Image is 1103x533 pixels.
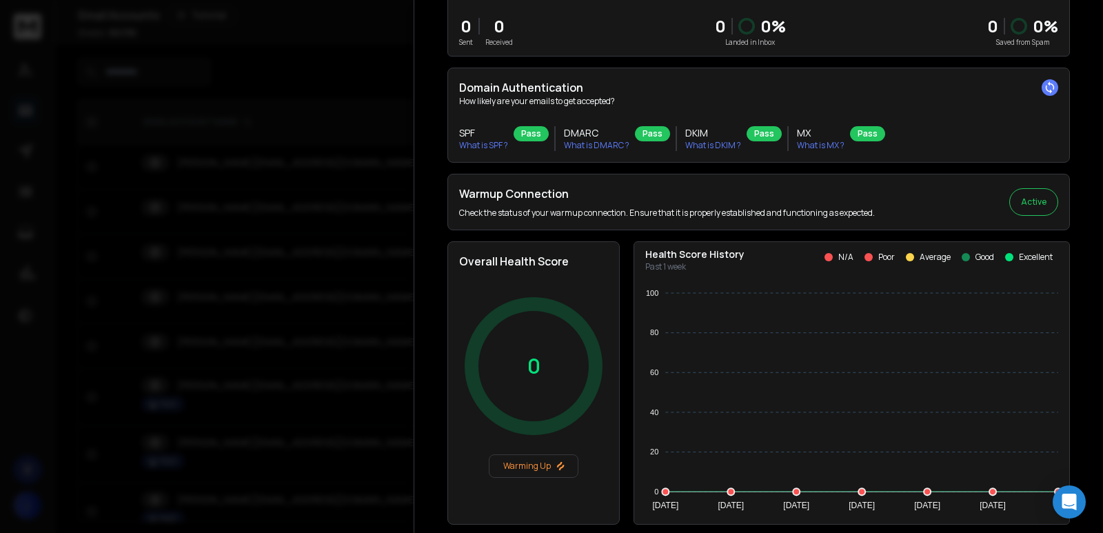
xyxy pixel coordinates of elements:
[459,15,473,37] p: 0
[849,501,875,510] tspan: [DATE]
[635,126,670,141] div: Pass
[685,140,741,151] p: What is DKIM ?
[564,140,629,151] p: What is DMARC ?
[650,368,658,376] tspan: 60
[715,37,786,48] p: Landed in Inbox
[514,126,549,141] div: Pass
[459,140,508,151] p: What is SPF ?
[850,126,885,141] div: Pass
[654,487,658,496] tspan: 0
[685,126,741,140] h3: DKIM
[920,252,951,263] p: Average
[715,15,726,37] p: 0
[1033,15,1058,37] p: 0 %
[878,252,895,263] p: Poor
[650,447,658,456] tspan: 20
[459,37,473,48] p: Sent
[1009,188,1058,216] button: Active
[760,15,786,37] p: 0 %
[980,501,1006,510] tspan: [DATE]
[975,252,994,263] p: Good
[1053,485,1086,519] div: Open Intercom Messenger
[459,126,508,140] h3: SPF
[645,248,745,261] p: Health Score History
[564,126,629,140] h3: DMARC
[495,461,572,472] p: Warming Up
[485,15,513,37] p: 0
[485,37,513,48] p: Received
[459,253,608,270] h2: Overall Health Score
[459,185,875,202] h2: Warmup Connection
[527,354,540,379] p: 0
[459,208,875,219] p: Check the status of your warmup connection. Ensure that it is properly established and functionin...
[459,96,1058,107] p: How likely are your emails to get accepted?
[747,126,782,141] div: Pass
[797,140,844,151] p: What is MX ?
[652,501,678,510] tspan: [DATE]
[914,501,940,510] tspan: [DATE]
[650,408,658,416] tspan: 40
[650,328,658,336] tspan: 80
[1019,252,1053,263] p: Excellent
[718,501,744,510] tspan: [DATE]
[797,126,844,140] h3: MX
[459,79,1058,96] h2: Domain Authentication
[987,14,998,37] strong: 0
[645,261,745,272] p: Past 1 week
[783,501,809,510] tspan: [DATE]
[838,252,853,263] p: N/A
[646,289,658,297] tspan: 100
[987,37,1058,48] p: Saved from Spam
